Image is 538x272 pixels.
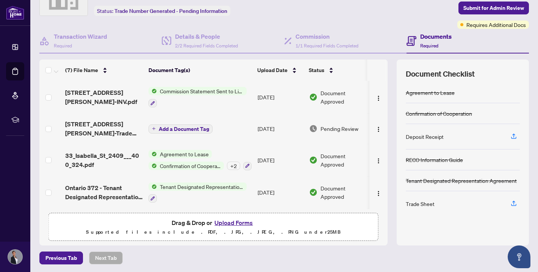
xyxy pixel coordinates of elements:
[372,186,385,198] button: Logo
[62,60,145,81] th: (7) File Name
[94,6,230,16] div: Status:
[114,8,227,14] span: Trade Number Generated - Pending Information
[172,218,255,228] span: Drag & Drop or
[406,109,472,118] div: Confirmation of Cooperation
[65,183,142,201] span: Ontario 372 - Tenant Designated Representation Agreement - Authority for Leas 16.pdf
[159,126,209,132] span: Add a Document Tag
[255,113,306,144] td: [DATE]
[254,60,306,81] th: Upload Date
[321,89,368,105] span: Document Approved
[255,209,306,241] td: [DATE]
[309,156,317,164] img: Document Status
[152,127,156,130] span: plus
[149,182,157,191] img: Status Icon
[149,87,157,95] img: Status Icon
[375,158,382,164] img: Logo
[296,43,358,49] span: 1/1 Required Fields Completed
[149,150,252,170] button: Status IconAgreement to LeaseStatus IconConfirmation of Cooperation+2
[257,66,288,74] span: Upload Date
[54,32,107,41] h4: Transaction Wizard
[149,87,247,107] button: Status IconCommission Statement Sent to Listing Brokerage
[463,2,524,14] span: Submit for Admin Review
[149,150,157,158] img: Status Icon
[420,43,438,49] span: Required
[309,66,324,74] span: Status
[406,69,475,79] span: Document Checklist
[306,60,370,81] th: Status
[53,228,374,237] p: Supported files include .PDF, .JPG, .JPEG, .PNG under 25 MB
[212,218,255,228] button: Upload Forms
[157,150,212,158] span: Agreement to Lease
[145,60,254,81] th: Document Tag(s)
[89,252,123,264] button: Next Tab
[406,176,517,185] div: Tenant Designated Representation Agreement
[175,32,238,41] h4: Details & People
[227,162,240,170] div: + 2
[65,66,98,74] span: (7) File Name
[255,81,306,113] td: [DATE]
[54,43,72,49] span: Required
[406,88,455,97] div: Agreement to Lease
[321,184,368,201] span: Document Approved
[296,32,358,41] h4: Commission
[466,20,526,29] span: Requires Additional Docs
[375,190,382,197] img: Logo
[309,124,317,133] img: Document Status
[175,43,238,49] span: 2/2 Required Fields Completed
[157,162,224,170] span: Confirmation of Cooperation
[372,123,385,135] button: Logo
[458,2,529,14] button: Submit for Admin Review
[149,162,157,170] img: Status Icon
[149,182,247,203] button: Status IconTenant Designated Representation Agreement
[420,32,452,41] h4: Documents
[321,124,358,133] span: Pending Review
[8,250,22,264] img: Profile Icon
[255,176,306,209] td: [DATE]
[49,213,378,241] span: Drag & Drop orUpload FormsSupported files include .PDF, .JPG, .JPEG, .PNG under25MB
[372,154,385,166] button: Logo
[39,252,83,264] button: Previous Tab
[406,156,463,164] div: RECO Information Guide
[65,88,142,106] span: [STREET_ADDRESS][PERSON_NAME]-INV.pdf
[406,132,444,141] div: Deposit Receipt
[6,6,24,20] img: logo
[321,152,368,168] span: Document Approved
[149,124,213,134] button: Add a Document Tag
[157,182,247,191] span: Tenant Designated Representation Agreement
[309,188,317,197] img: Document Status
[309,93,317,101] img: Document Status
[375,126,382,132] img: Logo
[372,91,385,103] button: Logo
[406,200,435,208] div: Trade Sheet
[157,87,247,95] span: Commission Statement Sent to Listing Brokerage
[375,95,382,101] img: Logo
[508,245,530,268] button: Open asap
[65,119,142,138] span: [STREET_ADDRESS][PERSON_NAME]-Trade Sheet-Annat to Review.pdf
[255,144,306,176] td: [DATE]
[65,151,142,169] span: 33_Isabella_St_2409___400_324.pdf
[45,252,77,264] span: Previous Tab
